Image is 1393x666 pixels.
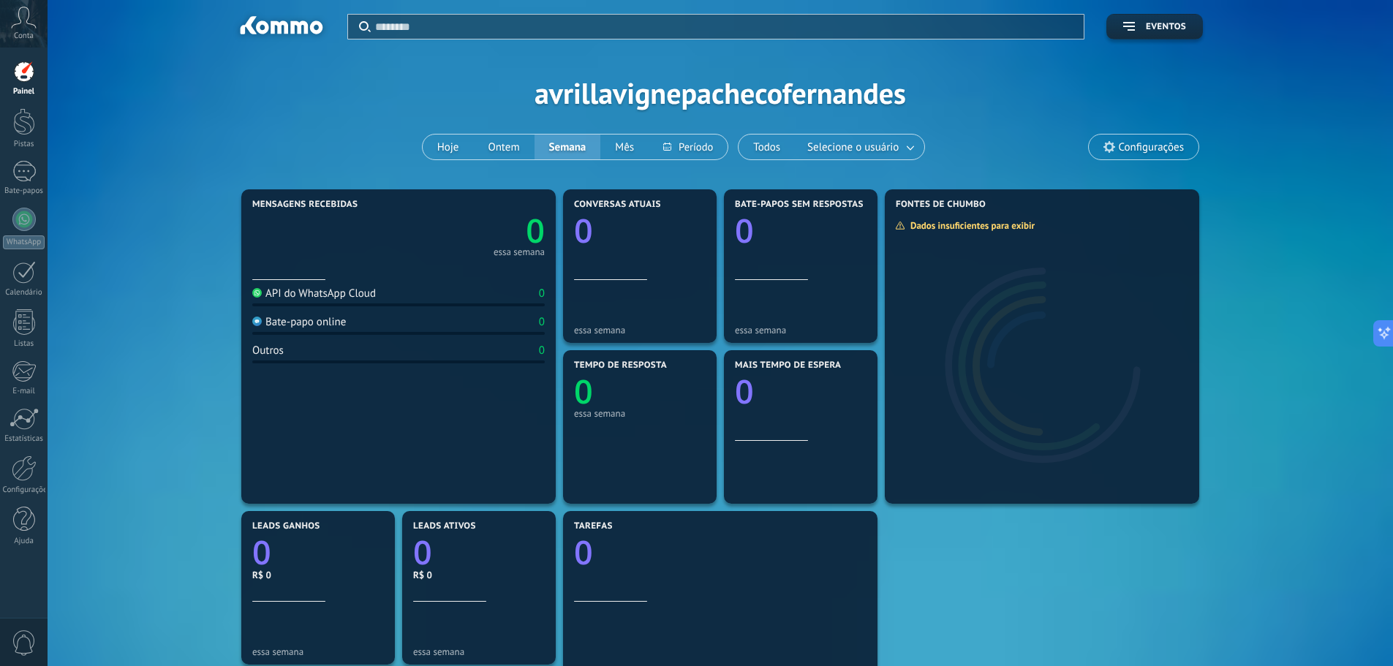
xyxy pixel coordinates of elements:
[735,369,754,414] text: 0
[14,338,34,349] font: Listas
[413,530,432,575] text: 0
[735,199,864,210] font: Bate-papos sem respostas
[539,287,545,300] font: 0
[5,287,42,298] font: Calendário
[574,208,593,253] text: 0
[4,434,43,444] font: Estatísticas
[526,208,545,253] text: 0
[735,360,841,371] font: Mais tempo de espera
[539,315,545,329] font: 0
[1106,14,1203,39] button: Eventos
[437,140,459,154] font: Hoje
[574,530,593,575] text: 0
[3,485,51,495] font: Configurações
[252,344,284,357] font: Outros
[413,646,464,658] font: essa semana
[4,186,43,196] font: Bate-papos
[252,530,384,575] a: 0
[494,246,545,258] font: essa semana
[795,135,924,159] button: Selecione o usuário
[14,536,34,546] font: Ajuda
[535,135,601,159] button: Semana
[252,521,320,531] font: Leads ganhos
[574,369,593,414] text: 0
[413,530,545,575] a: 0
[14,139,34,149] font: Pistas
[735,324,786,336] font: essa semana
[265,287,376,300] font: API do WhatsApp Cloud
[910,219,1035,232] font: Dados insuficientes para exibir
[1146,21,1186,32] font: Eventos
[739,135,795,159] button: Todos
[753,140,780,154] font: Todos
[1119,140,1184,154] font: Configurações
[252,288,262,298] img: API do WhatsApp Cloud
[252,530,271,575] text: 0
[735,208,754,253] text: 0
[473,135,534,159] button: Ontem
[399,208,545,253] a: 0
[252,646,303,658] font: essa semana
[14,31,34,41] font: Conta
[12,386,34,396] font: E-mail
[574,521,613,531] font: Tarefas
[549,140,586,154] font: Semana
[807,140,899,154] font: Selecione o usuário
[574,324,625,336] font: essa semana
[539,344,545,357] font: 0
[574,407,625,420] font: essa semana
[13,86,34,97] font: Painel
[600,135,649,159] button: Mês
[574,530,867,575] a: 0
[488,140,519,154] font: Ontem
[896,199,986,210] font: Fontes de chumbo
[649,135,728,159] button: Período
[615,140,634,154] font: Mês
[252,199,358,210] font: Mensagens recebidas
[574,199,661,210] font: Conversas atuais
[252,569,271,581] font: R$ 0
[574,360,667,371] font: Tempo de resposta
[423,135,474,159] button: Hoje
[413,521,476,531] font: Leads ativos
[413,569,432,581] font: R$ 0
[265,315,346,329] font: Bate-papo online
[252,317,262,326] img: Bate-papo online
[7,237,41,247] font: WhatsApp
